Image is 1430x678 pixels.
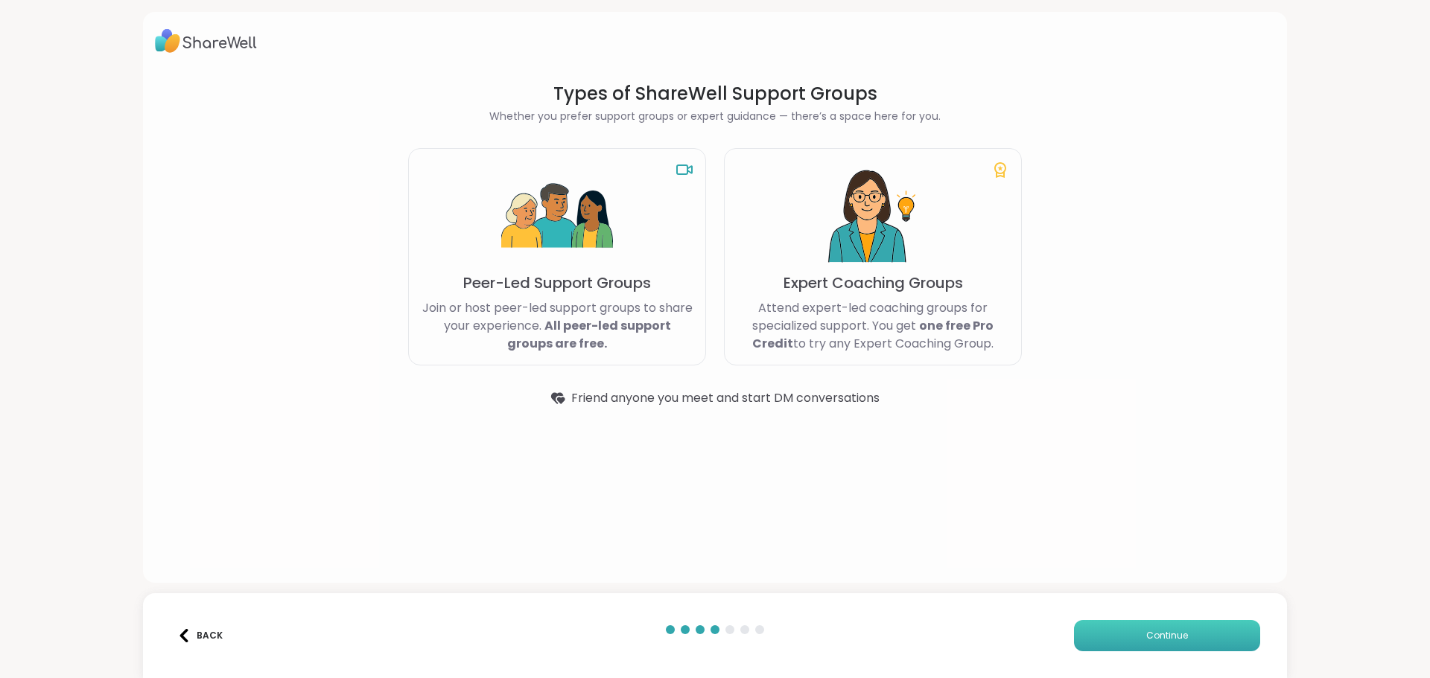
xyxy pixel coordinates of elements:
span: Continue [1146,629,1188,642]
span: Friend anyone you meet and start DM conversations [571,389,880,407]
p: Peer-Led Support Groups [463,272,651,293]
button: Back [170,620,229,651]
b: All peer-led support groups are free. [507,317,671,352]
h2: Whether you prefer support groups or expert guidance — there’s a space here for you. [408,109,1022,124]
p: Expert Coaching Groups [784,272,963,293]
p: Attend expert-led coaching groups for specialized support. You get to try any Expert Coaching Group. [737,299,1009,353]
img: Peer-Led Support Groups [501,161,613,272]
div: Back [177,629,223,642]
img: Expert Coaching Groups [817,161,929,272]
h1: Types of ShareWell Support Groups [408,82,1022,106]
img: ShareWell Logo [155,24,257,58]
b: one free Pro Credit [752,317,994,352]
button: Continue [1074,620,1260,651]
p: Join or host peer-led support groups to share your experience. [421,299,693,353]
